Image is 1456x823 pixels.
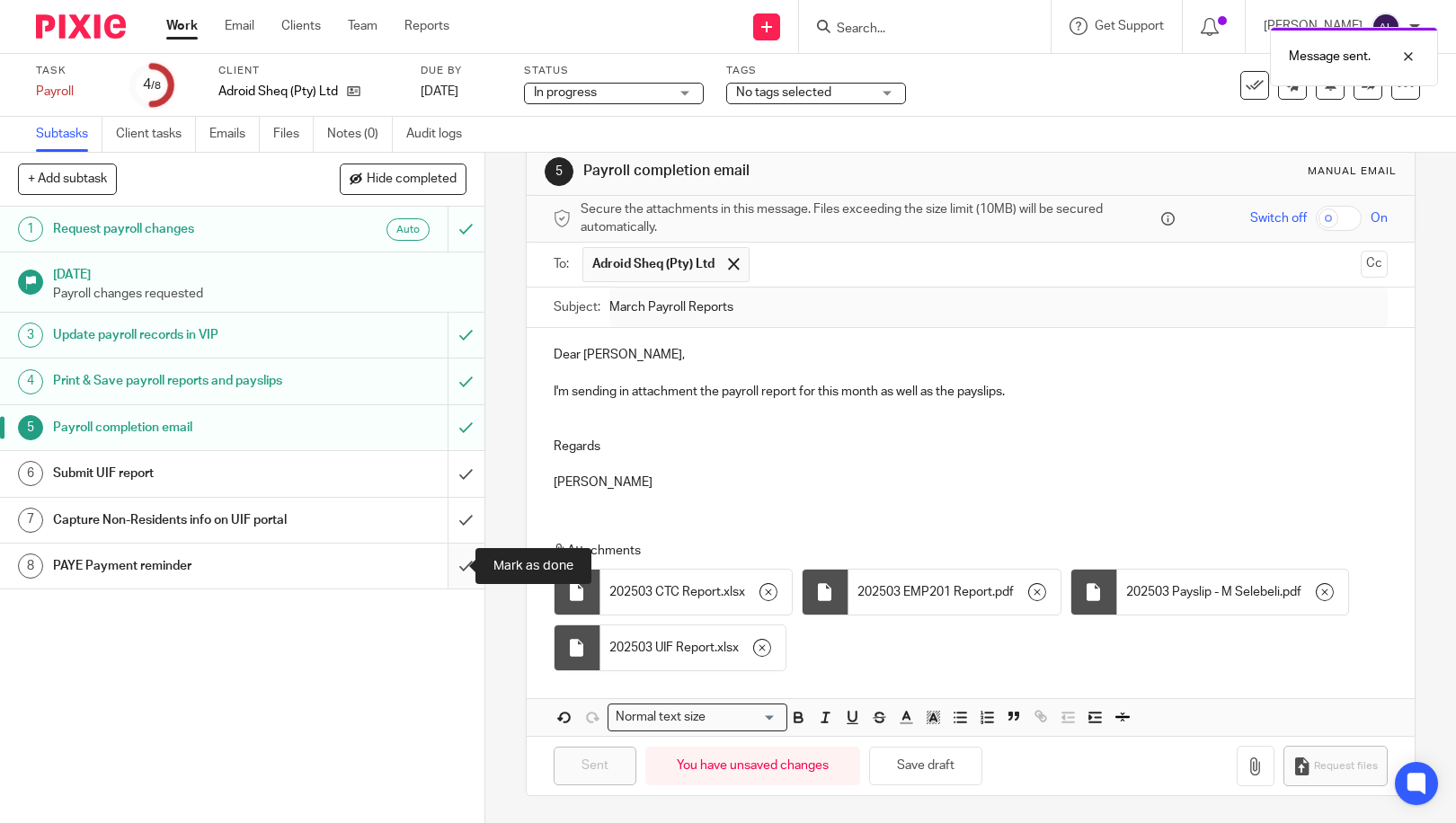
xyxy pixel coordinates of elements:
[404,17,449,35] a: Reports
[554,438,1388,456] p: Regards
[53,553,305,580] h1: PAYE Payment reminder
[18,217,43,242] div: 1
[1371,209,1388,227] span: On
[554,383,1388,401] p: I'm sending in attachment the payroll report for this month as well as the payslips.
[554,298,600,316] label: Subject:
[166,17,198,35] a: Work
[209,117,260,152] a: Emails
[581,200,1157,237] span: Secure the attachments in this message. Files exceeding the size limit (10MB) will be secured aut...
[367,173,457,187] span: Hide completed
[554,346,1388,364] p: Dear [PERSON_NAME],
[151,81,161,91] small: /8
[116,117,196,152] a: Client tasks
[36,64,108,78] label: Task
[18,323,43,348] div: 3
[1372,13,1400,41] img: svg%3E
[348,17,377,35] a: Team
[724,583,745,601] span: xlsx
[273,117,314,152] a: Files
[218,64,398,78] label: Client
[225,17,254,35] a: Email
[18,508,43,533] div: 7
[1289,48,1371,66] p: Message sent.
[608,704,787,731] div: Search for option
[1314,759,1378,774] span: Request files
[869,747,982,785] button: Save draft
[421,85,458,98] span: [DATE]
[554,542,1368,560] p: Attachments
[53,367,305,394] h1: Print & Save payroll reports and payslips
[53,322,305,349] h1: Update payroll records in VIP
[609,639,715,657] span: 202503 UIF Report
[18,461,43,486] div: 6
[53,460,305,487] h1: Submit UIF report
[53,261,466,284] h1: [DATE]
[857,583,992,601] span: 202503 EMP201 Report
[545,157,573,186] div: 5
[53,414,305,441] h1: Payroll completion email
[848,570,1061,615] div: .
[995,583,1014,601] span: pdf
[600,625,786,670] div: .
[340,164,466,194] button: Hide completed
[554,255,573,273] label: To:
[592,255,715,273] span: Adroid Sheq (Pty) Ltd
[1283,583,1301,601] span: pdf
[1117,570,1348,615] div: .
[406,117,475,152] a: Audit logs
[712,708,777,727] input: Search for option
[726,64,906,78] label: Tags
[421,64,502,78] label: Due by
[143,75,161,95] div: 4
[386,218,430,241] div: Auto
[18,369,43,394] div: 4
[36,14,126,39] img: Pixie
[1126,583,1280,601] span: 202503 Payslip - M Selebeli
[18,164,117,194] button: + Add subtask
[554,473,1388,491] p: [PERSON_NAME]
[600,570,792,615] div: .
[612,708,710,727] span: Normal text size
[609,583,721,601] span: 202503 CTC Report
[524,64,704,78] label: Status
[218,83,338,101] p: Adroid Sheq (Pty) Ltd
[717,639,739,657] span: xlsx
[1250,209,1307,227] span: Switch off
[1283,746,1388,786] button: Request files
[327,117,393,152] a: Notes (0)
[36,117,102,152] a: Subtasks
[36,83,108,101] div: Payroll
[53,216,305,243] h1: Request payroll changes
[534,86,597,99] span: In progress
[736,86,831,99] span: No tags selected
[645,747,860,785] div: You have unsaved changes
[53,285,466,303] p: Payroll changes requested
[281,17,321,35] a: Clients
[53,507,305,534] h1: Capture Non-Residents info on UIF portal
[554,747,636,785] input: Sent
[18,415,43,440] div: 5
[18,553,43,579] div: 8
[1308,164,1397,179] div: Manual email
[1361,251,1388,278] button: Cc
[583,162,1009,181] h1: Payroll completion email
